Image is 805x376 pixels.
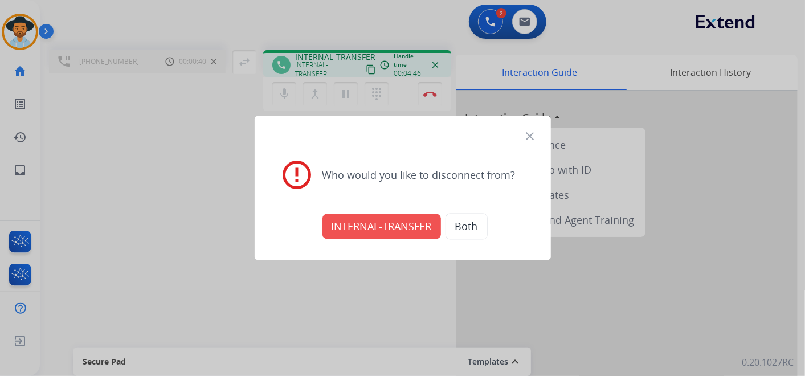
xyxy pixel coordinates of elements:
p: 0.20.1027RC [742,355,794,369]
mat-icon: error_outline [280,158,314,192]
button: Both [446,214,488,240]
button: INTERNAL-TRANSFER [322,214,441,239]
mat-icon: close [524,130,537,144]
span: Who would you like to disconnect from? [322,167,515,183]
